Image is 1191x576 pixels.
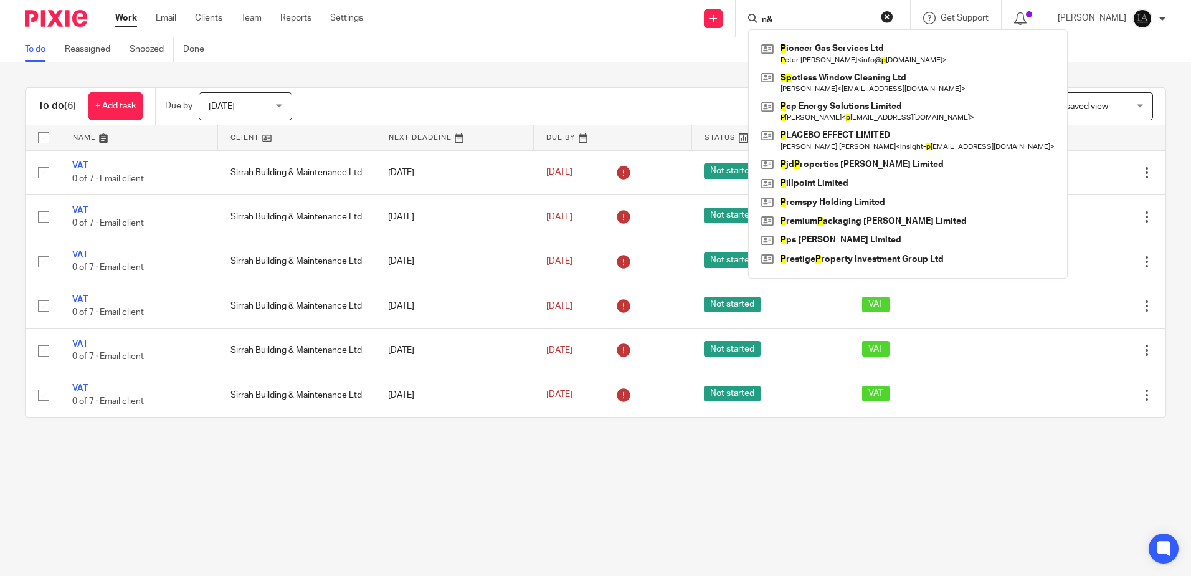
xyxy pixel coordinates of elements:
[72,295,88,304] a: VAT
[1132,9,1152,29] img: Lockhart+Amin+-+1024x1024+-+light+on+dark.jpg
[761,15,873,26] input: Search
[376,284,534,328] td: [DATE]
[183,37,214,62] a: Done
[704,297,761,312] span: Not started
[376,329,534,373] td: [DATE]
[72,340,88,348] a: VAT
[704,252,761,268] span: Not started
[1038,102,1108,111] span: Select saved view
[218,329,376,373] td: Sirrah Building & Maintenance Ltd
[72,206,88,215] a: VAT
[881,11,893,23] button: Clear
[704,163,761,179] span: Not started
[72,219,144,228] span: 0 of 7 · Email client
[704,208,761,223] span: Not started
[25,37,55,62] a: To do
[25,10,87,27] img: Pixie
[72,264,144,272] span: 0 of 7 · Email client
[72,308,144,317] span: 0 of 7 · Email client
[130,37,174,62] a: Snoozed
[38,100,76,113] h1: To do
[376,239,534,284] td: [DATE]
[546,346,572,355] span: [DATE]
[941,14,989,22] span: Get Support
[376,150,534,194] td: [DATE]
[218,284,376,328] td: Sirrah Building & Maintenance Ltd
[165,100,192,112] p: Due by
[72,161,88,170] a: VAT
[280,12,311,24] a: Reports
[546,257,572,266] span: [DATE]
[115,12,137,24] a: Work
[546,168,572,177] span: [DATE]
[72,384,88,393] a: VAT
[156,12,176,24] a: Email
[241,12,262,24] a: Team
[64,101,76,111] span: (6)
[72,251,88,259] a: VAT
[862,297,890,312] span: VAT
[218,239,376,284] td: Sirrah Building & Maintenance Ltd
[209,102,235,111] span: [DATE]
[704,341,761,357] span: Not started
[72,353,144,362] span: 0 of 7 · Email client
[72,397,144,406] span: 0 of 7 · Email client
[218,150,376,194] td: Sirrah Building & Maintenance Ltd
[88,92,143,120] a: + Add task
[65,37,120,62] a: Reassigned
[218,194,376,239] td: Sirrah Building & Maintenance Ltd
[546,213,572,221] span: [DATE]
[330,12,363,24] a: Settings
[376,373,534,417] td: [DATE]
[72,175,144,183] span: 0 of 7 · Email client
[862,341,890,357] span: VAT
[218,373,376,417] td: Sirrah Building & Maintenance Ltd
[1058,12,1126,24] p: [PERSON_NAME]
[195,12,222,24] a: Clients
[862,386,890,401] span: VAT
[546,302,572,310] span: [DATE]
[704,386,761,401] span: Not started
[376,194,534,239] td: [DATE]
[546,391,572,400] span: [DATE]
